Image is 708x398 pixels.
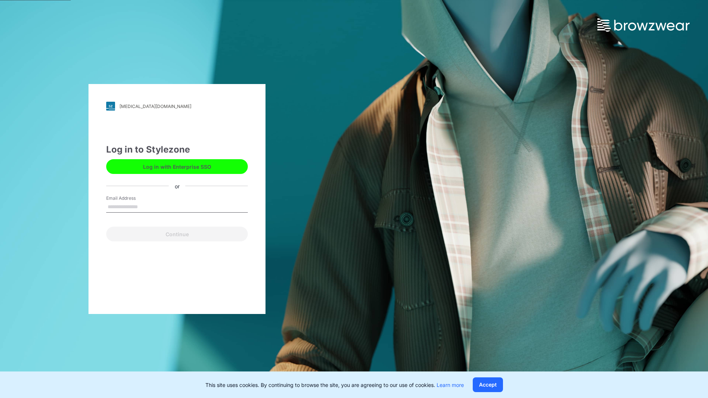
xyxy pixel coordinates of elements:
[597,18,690,32] img: browzwear-logo.73288ffb.svg
[169,182,185,190] div: or
[106,159,248,174] button: Log in with Enterprise SSO
[119,104,191,109] div: [MEDICAL_DATA][DOMAIN_NAME]
[437,382,464,388] a: Learn more
[106,102,248,111] a: [MEDICAL_DATA][DOMAIN_NAME]
[106,195,158,202] label: Email Address
[106,143,248,156] div: Log in to Stylezone
[473,377,503,392] button: Accept
[205,381,464,389] p: This site uses cookies. By continuing to browse the site, you are agreeing to our use of cookies.
[106,102,115,111] img: svg+xml;base64,PHN2ZyB3aWR0aD0iMjgiIGhlaWdodD0iMjgiIHZpZXdCb3g9IjAgMCAyOCAyOCIgZmlsbD0ibm9uZSIgeG...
